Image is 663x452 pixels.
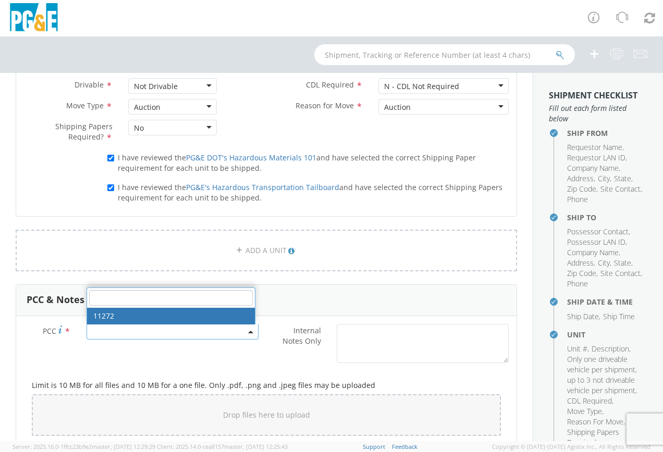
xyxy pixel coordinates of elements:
[16,230,517,271] a: ADD A UNIT
[87,308,255,324] li: 11272
[567,214,647,221] h4: Ship To
[567,173,595,184] li: ,
[567,142,622,152] span: Requestor Name
[567,311,600,322] li: ,
[75,80,104,90] span: Drivable
[157,443,288,450] span: Client: 2025.14.0-cea8157
[107,155,114,161] input: I have reviewed thePG&E DOT's Hazardous Materials 101and have selected the correct Shipping Paper...
[567,268,598,279] li: ,
[296,101,354,110] span: Reason for Move
[567,163,619,173] span: Company Name
[592,344,631,354] li: ,
[567,184,598,194] li: ,
[567,153,625,162] span: Requestor LAN ID
[567,406,602,416] span: Move Type
[567,427,619,447] span: Shipping Papers Required
[567,237,627,247] li: ,
[598,258,610,268] span: City
[549,90,637,101] strong: Shipment Checklist
[549,103,647,124] span: Fill out each form listed below
[567,427,645,448] li: ,
[314,44,575,65] input: Shipment, Tracking or Reference Number (at least 4 chars)
[66,101,104,110] span: Move Type
[567,247,619,257] span: Company Name
[567,417,623,426] span: Reason For Move
[567,258,594,268] span: Address
[592,344,629,354] span: Description
[118,182,502,203] span: I have reviewed the and have selected the correct Shipping Papers requirement for each unit to be...
[567,344,587,354] span: Unit #
[567,258,595,268] li: ,
[492,443,650,451] span: Copyright © [DATE]-[DATE] Agistix Inc., All Rights Reserved
[567,279,588,288] span: Phone
[567,173,594,183] span: Address
[384,81,459,92] div: N - CDL Not Required
[567,311,599,321] span: Ship Date
[55,121,113,142] span: Shipping Papers Required?
[567,417,625,427] li: ,
[567,396,612,406] span: CDL Required
[598,173,611,184] li: ,
[567,396,613,406] li: ,
[603,311,635,321] span: Ship Time
[567,298,647,306] h4: Ship Date & Time
[600,268,641,278] span: Site Contact
[567,268,596,278] span: Zip Code
[567,142,624,153] li: ,
[600,268,642,279] li: ,
[223,410,310,420] span: Drop files here to upload
[567,153,627,163] li: ,
[43,326,56,336] span: PCC
[118,153,476,173] span: I have reviewed the and have selected the correct Shipping Paper requirement for each unit to be ...
[186,182,339,192] a: PG&E's Hazardous Transportation Tailboard
[567,163,620,173] li: ,
[186,153,316,162] a: PG&E DOT's Hazardous Materials 101
[567,354,637,395] span: Only one driveable vehicle per shipment, up to 3 not driveable vehicle per shipment
[567,354,645,396] li: ,
[567,406,604,417] li: ,
[92,443,155,450] span: master, [DATE] 12:29:29
[567,331,647,338] h4: Unit
[567,247,620,258] li: ,
[567,237,625,247] span: Possessor LAN ID
[224,443,288,450] span: master, [DATE] 12:25:43
[598,258,611,268] li: ,
[134,102,161,112] div: Auction
[392,443,418,450] a: Feedback
[614,258,633,268] li: ,
[363,443,385,450] a: Support
[614,258,631,268] span: State
[8,3,60,34] img: pge-logo-06675f144f4cfa6a6814.png
[107,184,114,191] input: I have reviewed thePG&E's Hazardous Transportation Tailboardand have selected the correct Shippin...
[567,227,629,236] span: Possessor Contact
[32,381,501,389] h5: Limit is 10 MB for all files and 10 MB for a one file. Only .pdf, .png and .jpeg files may be upl...
[384,102,411,112] div: Auction
[614,173,631,183] span: State
[598,173,610,183] span: City
[27,295,84,305] h3: PCC & Notes
[614,173,633,184] li: ,
[306,80,354,90] span: CDL Required
[567,194,588,204] span: Phone
[134,123,144,133] div: No
[600,184,641,194] span: Site Contact
[567,129,647,137] h4: Ship From
[13,443,155,450] span: Server: 2025.16.0-1ffcc23b9e2
[567,184,596,194] span: Zip Code
[600,184,642,194] li: ,
[567,227,630,237] li: ,
[134,81,178,92] div: Not Drivable
[567,344,589,354] li: ,
[283,325,321,346] span: Internal Notes Only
